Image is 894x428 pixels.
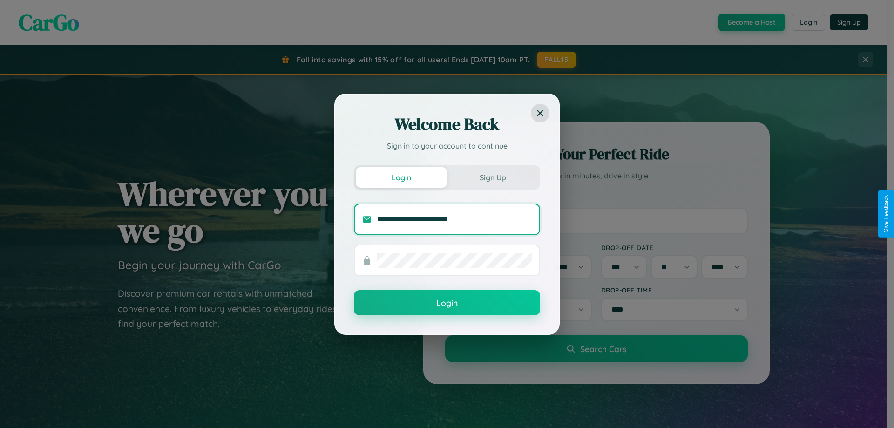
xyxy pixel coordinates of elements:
[447,167,538,188] button: Sign Up
[354,290,540,315] button: Login
[354,140,540,151] p: Sign in to your account to continue
[354,113,540,136] h2: Welcome Back
[356,167,447,188] button: Login
[883,195,889,233] div: Give Feedback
